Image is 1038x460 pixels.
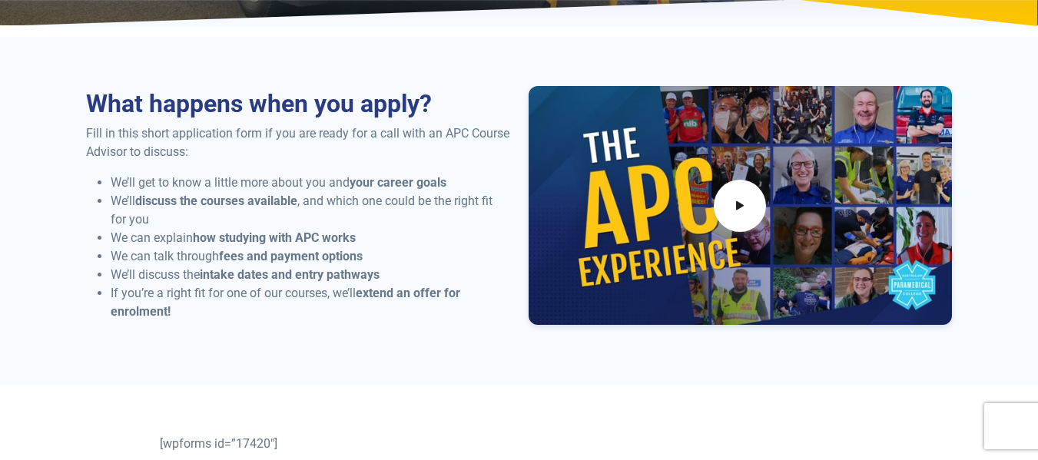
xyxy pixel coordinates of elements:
li: If you’re a right fit for one of our courses, we’ll [111,284,510,321]
li: We can talk through [111,247,510,266]
li: We can explain [111,229,510,247]
strong: how studying with APC works [193,230,356,245]
li: We’ll discuss the [111,266,510,284]
strong: your career goals [350,175,446,190]
strong: discuss the courses available [135,194,297,208]
li: We’ll , and which one could be the right fit for you [111,192,510,229]
strong: fees and payment options [219,249,363,263]
div: [wpforms id=”17420″] [151,435,888,453]
strong: intake dates and entry pathways [200,267,380,282]
li: We’ll get to know a little more about you and [111,174,510,192]
h2: What happens when you apply? [86,89,510,118]
p: Fill in this short application form if you are ready for a call with an APC Course Advisor to dis... [86,124,510,161]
